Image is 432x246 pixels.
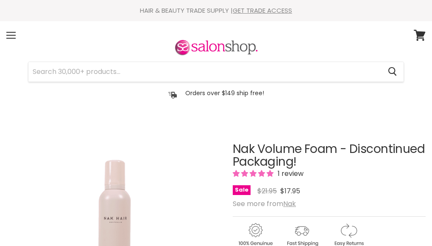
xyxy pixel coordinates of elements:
span: 1 review [275,169,304,178]
span: Sale [233,185,251,195]
p: Orders over $149 ship free! [185,89,264,97]
a: GET TRADE ACCESS [233,6,292,15]
span: $21.95 [257,186,277,196]
a: Nak [283,199,296,209]
form: Product [28,62,404,82]
button: Search [381,62,404,82]
span: $17.95 [280,186,300,196]
h1: Nak Volume Foam - Discontinued Packaging! [233,143,426,169]
span: 5.00 stars [233,169,275,178]
input: Search [28,62,381,82]
span: See more from [233,199,296,209]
